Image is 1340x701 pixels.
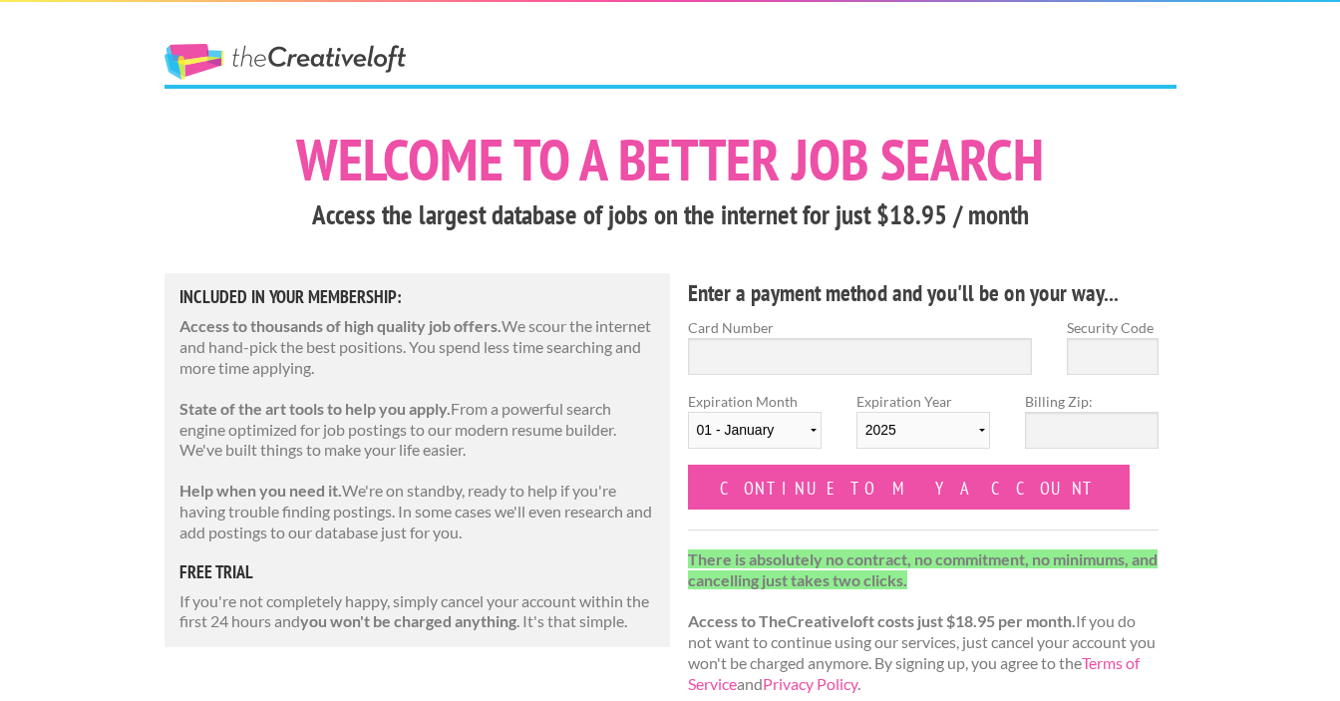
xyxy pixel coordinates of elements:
[688,412,822,449] select: Expiration Month
[688,465,1131,510] input: Continue to my account
[763,674,857,693] a: Privacy Policy
[688,611,1076,630] strong: Access to TheCreativeloft costs just $18.95 per month.
[179,288,656,306] h5: Included in Your Membership:
[179,316,656,378] p: We scour the internet and hand-pick the best positions. You spend less time searching and more ti...
[179,399,656,461] p: From a powerful search engine optimized for job postings to our modern resume builder. We've buil...
[1067,317,1159,338] label: Security Code
[179,563,656,581] h5: free trial
[688,391,822,465] label: Expiration Month
[688,277,1160,309] h4: Enter a payment method and you'll be on your way...
[856,391,990,465] label: Expiration Year
[179,399,451,418] strong: State of the art tools to help you apply.
[688,317,1033,338] label: Card Number
[1025,391,1159,412] label: Billing Zip:
[179,481,342,500] strong: Help when you need it.
[688,549,1158,589] strong: There is absolutely no contract, no commitment, no minimums, and cancelling just takes two clicks.
[179,316,502,335] strong: Access to thousands of high quality job offers.
[856,412,990,449] select: Expiration Year
[688,549,1160,695] p: If you do not want to continue using our services, just cancel your account you won't be charged ...
[179,591,656,633] p: If you're not completely happy, simply cancel your account within the first 24 hours and . It's t...
[300,611,516,630] strong: you won't be charged anything
[165,131,1176,188] h1: Welcome to a better job search
[688,653,1140,693] a: Terms of Service
[179,481,656,542] p: We're on standby, ready to help if you're having trouble finding postings. In some cases we'll ev...
[165,196,1176,234] h3: Access the largest database of jobs on the internet for just $18.95 / month
[165,44,406,80] a: The Creative Loft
